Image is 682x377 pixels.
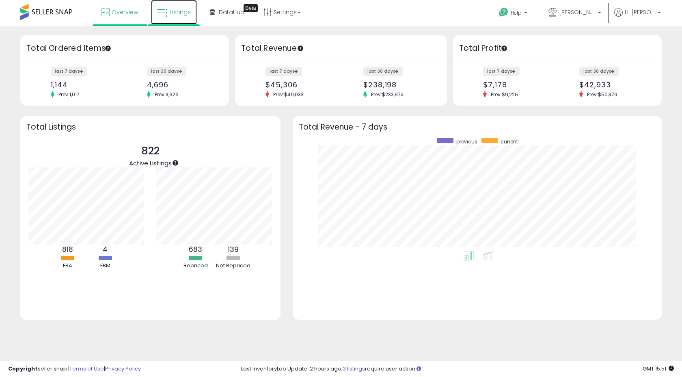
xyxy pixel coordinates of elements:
[363,80,433,89] div: $238,198
[49,262,86,270] div: FBA
[151,91,183,98] span: Prev: 3,926
[483,67,520,76] label: last 7 days
[501,138,518,145] span: current
[583,91,622,98] span: Prev: $50,379
[483,80,551,89] div: $7,178
[26,124,274,130] h3: Total Listings
[172,159,179,167] div: Tooltip anchor
[129,143,172,159] p: 822
[62,245,73,254] b: 818
[228,245,239,254] b: 139
[51,80,119,89] div: 1,144
[367,91,408,98] span: Prev: $233,974
[103,245,108,254] b: 4
[51,67,87,76] label: last 7 days
[219,8,244,16] span: DataHub
[579,80,647,89] div: $42,933
[492,1,535,26] a: Help
[269,91,308,98] span: Prev: $49,033
[244,4,258,12] div: Tooltip anchor
[363,67,403,76] label: last 30 days
[614,8,661,26] a: Hi [PERSON_NAME]
[487,91,522,98] span: Prev: $9,226
[26,43,223,54] h3: Total Ordered Items
[112,8,138,16] span: Overview
[579,67,619,76] label: last 30 days
[241,43,441,54] h3: Total Revenue
[147,80,215,89] div: 4,696
[625,8,655,16] span: Hi [PERSON_NAME]
[265,67,302,76] label: last 7 days
[299,124,656,130] h3: Total Revenue - 7 days
[456,138,477,145] span: previous
[215,262,252,270] div: Not Repriced
[297,45,304,52] div: Tooltip anchor
[499,7,509,17] i: Get Help
[265,80,335,89] div: $45,306
[104,45,112,52] div: Tooltip anchor
[147,67,186,76] label: last 30 days
[511,9,522,16] span: Help
[87,262,123,270] div: FBM
[129,159,172,167] span: Active Listings
[177,262,214,270] div: Repriced
[170,8,191,16] span: Listings
[54,91,84,98] span: Prev: 1,017
[501,45,508,52] div: Tooltip anchor
[559,8,596,16] span: [PERSON_NAME] STORE
[189,245,202,254] b: 683
[459,43,656,54] h3: Total Profit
